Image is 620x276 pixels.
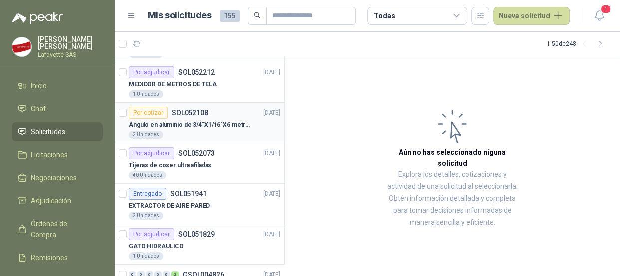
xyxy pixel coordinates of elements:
a: Negociaciones [12,168,103,187]
a: Por cotizarSOL052108[DATE] Angulo en aluminio de 3/4"X1/16"X6 metros color Anolok2 Unidades [115,103,284,143]
p: [DATE] [263,68,280,77]
span: Órdenes de Compra [31,218,93,240]
img: Company Logo [12,37,31,56]
a: Adjudicación [12,191,103,210]
a: Por adjudicarSOL051829[DATE] GATO HIDRAULICO1 Unidades [115,224,284,265]
p: GATO HIDRAULICO [129,242,184,251]
span: search [254,12,261,19]
a: Órdenes de Compra [12,214,103,244]
p: [DATE] [263,149,280,158]
div: Por adjudicar [129,66,174,78]
p: [DATE] [263,189,280,199]
p: SOL052108 [172,109,208,116]
div: Por adjudicar [129,147,174,159]
a: Solicitudes [12,122,103,141]
div: 1 - 50 de 248 [547,36,608,52]
div: 2 Unidades [129,131,163,139]
a: Licitaciones [12,145,103,164]
h1: Mis solicitudes [148,8,212,23]
a: Chat [12,99,103,118]
p: EXTRACTOR DE AIRE PARED [129,201,210,211]
div: 40 Unidades [129,171,166,179]
span: Remisiones [31,252,68,263]
div: Entregado [129,188,166,200]
p: SOL052073 [178,150,215,157]
div: Todas [374,10,395,21]
button: 1 [590,7,608,25]
h3: Aún no has seleccionado niguna solicitud [384,147,520,169]
span: Inicio [31,80,47,91]
span: Licitaciones [31,149,68,160]
div: 2 Unidades [129,212,163,220]
p: SOL051829 [178,231,215,238]
p: [DATE] [263,230,280,239]
p: [DATE] [263,108,280,118]
div: Por adjudicar [129,228,174,240]
span: Negociaciones [31,172,77,183]
p: Angulo en aluminio de 3/4"X1/16"X6 metros color Anolok [129,120,253,130]
p: Explora los detalles, cotizaciones y actividad de una solicitud al seleccionarla. Obtén informaci... [384,169,520,229]
p: Tijeras de coser ultra afiladas [129,161,211,170]
span: Chat [31,103,46,114]
div: 1 Unidades [129,252,163,260]
a: Inicio [12,76,103,95]
span: 155 [220,10,240,22]
a: EntregadoSOL051941[DATE] EXTRACTOR DE AIRE PARED2 Unidades [115,184,284,224]
img: Logo peakr [12,12,63,24]
a: Remisiones [12,248,103,267]
p: SOL051941 [170,190,207,197]
a: Por adjudicarSOL052212[DATE] MEDIDOR DE METROS DE TELA1 Unidades [115,62,284,103]
button: Nueva solicitud [493,7,570,25]
div: Por cotizar [129,107,168,119]
p: MEDIDOR DE METROS DE TELA [129,80,217,89]
span: 1 [600,4,611,14]
div: 1 Unidades [129,90,163,98]
p: SOL052212 [178,69,215,76]
span: Adjudicación [31,195,71,206]
p: [PERSON_NAME] [PERSON_NAME] [38,36,103,50]
a: Por adjudicarSOL052073[DATE] Tijeras de coser ultra afiladas40 Unidades [115,143,284,184]
p: Lafayette SAS [38,52,103,58]
span: Solicitudes [31,126,65,137]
